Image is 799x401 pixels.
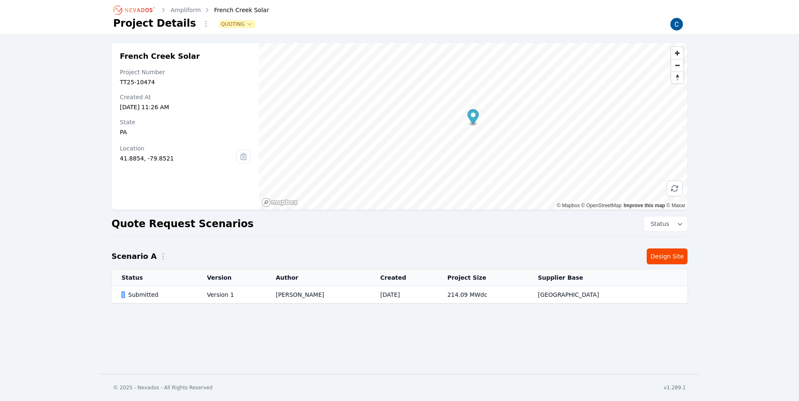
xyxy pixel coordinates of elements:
div: TT25-10474 [120,78,251,86]
a: OpenStreetMap [581,203,622,208]
a: Maxar [666,203,685,208]
button: Zoom out [671,59,683,71]
td: [GEOGRAPHIC_DATA] [528,286,654,303]
th: Author [266,269,370,286]
h2: French Creek Solar [120,51,251,61]
div: Location [120,144,236,153]
td: 214.09 MWdc [437,286,528,303]
th: Status [112,269,197,286]
span: Zoom out [671,60,683,71]
div: [DATE] 11:26 AM [120,103,251,111]
img: Carmen Brooks [670,18,683,31]
span: Reset bearing to north [671,72,683,83]
tr: SubmittedVersion 1[PERSON_NAME][DATE]214.09 MWdc[GEOGRAPHIC_DATA] [112,286,687,303]
div: Submitted [122,291,193,299]
a: Improve this map [624,203,665,208]
th: Project Size [437,269,528,286]
button: Zoom in [671,47,683,59]
th: Created [370,269,437,286]
button: Status [644,216,687,231]
button: Reset bearing to north [671,71,683,83]
nav: Breadcrumb [113,3,269,17]
button: Quoting [219,21,255,28]
th: Version [197,269,266,286]
span: Status [647,220,669,228]
h2: Scenario A [112,251,156,262]
a: Mapbox [557,203,580,208]
div: © 2025 - Nevados - All Rights Reserved [113,384,213,391]
td: [DATE] [370,286,437,303]
h1: Project Details [113,17,196,30]
div: v1.289.1 [664,384,686,391]
td: [PERSON_NAME] [266,286,370,303]
div: Map marker [467,109,479,126]
th: Supplier Base [528,269,654,286]
h2: Quote Request Scenarios [112,217,253,231]
div: Project Number [120,68,251,76]
a: Design Site [647,248,687,264]
div: French Creek Solar [203,6,269,14]
div: Created At [120,93,251,101]
a: Mapbox homepage [261,198,298,207]
div: State [120,118,251,126]
div: 41.8854, -79.8521 [120,154,236,163]
td: Version 1 [197,286,266,303]
canvas: Map [259,43,687,210]
a: Ampliform [171,6,201,14]
div: PA [120,128,251,136]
